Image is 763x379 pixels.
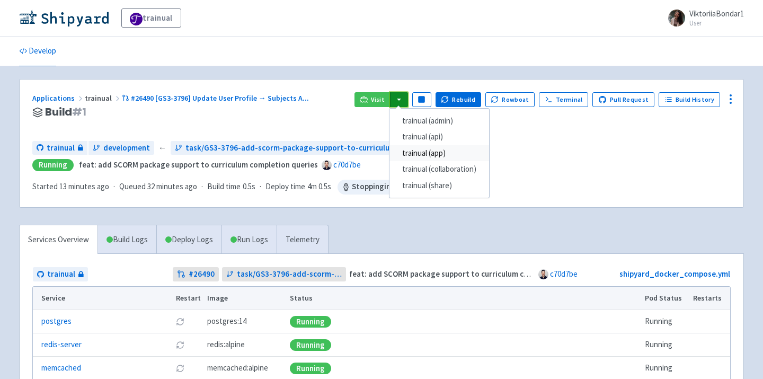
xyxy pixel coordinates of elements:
[98,225,156,254] a: Build Logs
[147,181,197,191] time: 32 minutes ago
[41,362,81,374] a: memcached
[88,141,154,155] a: development
[307,181,331,193] span: 4m 0.5s
[290,363,331,374] div: Running
[642,310,690,333] td: Running
[32,181,109,191] span: Started
[349,269,588,279] strong: feat: add SCORM package support to curriculum completion queries
[47,268,75,280] span: trainual
[85,93,122,103] span: trainual
[550,269,578,279] a: c70d7be
[389,178,489,194] a: trainual (share)
[237,268,342,280] span: task/GS3-3796-add-scorm-package-support-to-curriculum-completion
[287,287,642,310] th: Status
[243,181,255,193] span: 0.5s
[389,145,489,162] a: trainual (app)
[659,92,720,107] a: Build History
[333,160,361,170] a: c70d7be
[45,106,86,118] span: Build
[389,161,489,178] a: trainual (collaboration)
[33,287,172,310] th: Service
[290,316,331,328] div: Running
[371,95,385,104] span: Visit
[171,141,443,155] a: task/GS3-3796-add-scorm-package-support-to-curriculum-completion
[185,142,439,154] span: task/GS3-3796-add-scorm-package-support-to-curriculum-completion
[122,93,310,103] a: #26490 [GS3-3796] Update User Profile → Subjects A...
[221,225,277,254] a: Run Logs
[290,339,331,351] div: Running
[172,287,204,310] th: Restart
[689,8,744,19] span: ViktoriiaBondar1
[207,362,268,374] span: memcached:alpine
[389,129,489,145] a: trainual (api)
[207,315,246,328] span: postgres:14
[20,225,97,254] a: Services Overview
[389,113,489,129] a: trainual (admin)
[592,92,654,107] a: Pull Request
[176,341,184,349] button: Restart pod
[176,364,184,373] button: Restart pod
[41,339,82,351] a: redis-server
[19,37,56,66] a: Develop
[72,104,86,119] span: # 1
[47,142,75,154] span: trainual
[338,180,438,195] span: Stopping in 2 hr 55 min
[642,333,690,357] td: Running
[222,267,347,281] a: task/GS3-3796-add-scorm-package-support-to-curriculum-completion
[662,10,744,27] a: ViktoriiaBondar1 User
[156,225,221,254] a: Deploy Logs
[32,93,85,103] a: Applications
[176,318,184,326] button: Restart pod
[173,267,219,281] a: #26490
[41,315,72,328] a: postgres
[33,267,88,281] a: trainual
[689,20,744,27] small: User
[277,225,328,254] a: Telemetry
[690,287,730,310] th: Restarts
[412,92,431,107] button: Pause
[642,287,690,310] th: Pod Status
[619,269,730,279] a: shipyard_docker_compose.yml
[121,8,181,28] a: trainual
[204,287,287,310] th: Image
[19,10,109,27] img: Shipyard logo
[354,92,391,107] a: Visit
[32,159,74,171] div: Running
[103,142,150,154] span: development
[539,92,588,107] a: Terminal
[32,180,438,195] div: · · ·
[59,181,109,191] time: 13 minutes ago
[207,181,241,193] span: Build time
[158,142,166,154] span: ←
[119,181,197,191] span: Queued
[207,339,245,351] span: redis:alpine
[265,181,305,193] span: Deploy time
[131,93,309,103] span: #26490 [GS3-3796] Update User Profile → Subjects A ...
[32,141,87,155] a: trainual
[436,92,481,107] button: Rebuild
[485,92,535,107] button: Rowboat
[79,160,318,170] strong: feat: add SCORM package support to curriculum completion queries
[189,268,215,280] strong: # 26490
